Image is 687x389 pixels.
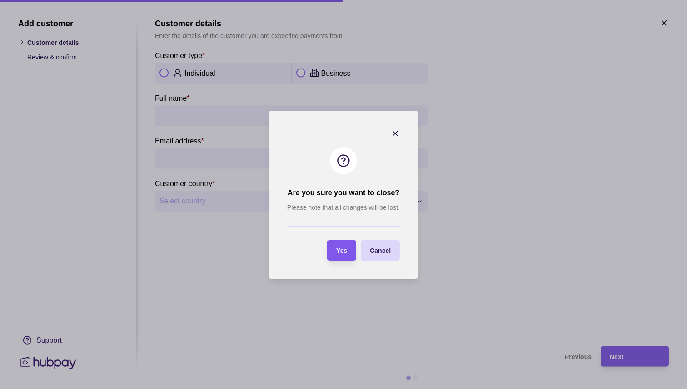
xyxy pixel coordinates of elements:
button: Cancel [361,240,400,261]
span: Cancel [370,247,391,254]
p: Please note that all changes will be lost. [287,202,400,212]
h2: Are you sure you want to close? [288,188,399,198]
span: Yes [336,247,347,254]
button: Yes [327,240,356,261]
